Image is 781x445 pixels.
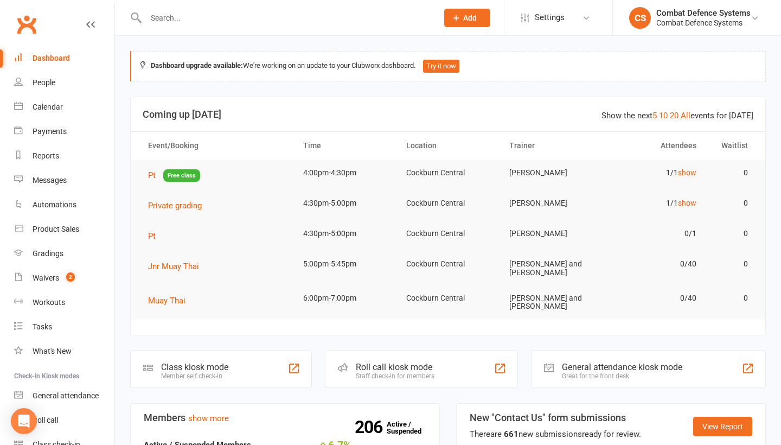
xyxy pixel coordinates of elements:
a: Calendar [14,95,114,119]
div: Member self check-in [161,372,228,380]
strong: 206 [355,419,387,435]
div: Product Sales [33,225,79,233]
a: Messages [14,168,114,193]
a: All [681,111,690,120]
span: Private grading [148,201,202,211]
a: show [678,168,696,177]
div: Gradings [33,249,63,258]
div: General attendance kiosk mode [562,362,682,372]
td: 0 [706,285,758,311]
div: Tasks [33,322,52,331]
div: Roll call kiosk mode [356,362,434,372]
td: Cockburn Central [396,160,500,186]
a: Clubworx [13,11,40,38]
a: 20 [670,111,678,120]
div: Roll call [33,416,58,424]
div: CS [629,7,651,29]
div: Dashboard [33,54,70,62]
td: 0 [706,251,758,277]
a: View Report [693,417,752,436]
td: [PERSON_NAME] and [PERSON_NAME] [500,285,603,320]
div: Workouts [33,298,65,307]
span: Muay Thai [148,296,185,306]
td: Cockburn Central [396,221,500,246]
td: Cockburn Central [396,190,500,216]
input: Search... [143,10,430,26]
div: There are new submissions ready for review. [470,428,641,441]
div: Class kiosk mode [161,362,228,372]
strong: 661 [504,429,518,439]
td: 0/1 [603,221,706,246]
span: Settings [535,5,565,30]
h3: Members [144,412,426,423]
a: People [14,71,114,95]
div: Reports [33,151,59,160]
button: PtFree class [148,169,200,182]
a: 10 [659,111,668,120]
td: Cockburn Central [396,285,500,311]
td: 5:00pm-5:45pm [293,251,396,277]
a: Payments [14,119,114,144]
th: Attendees [603,132,706,160]
td: 0/40 [603,251,706,277]
div: People [33,78,55,87]
td: 0 [706,190,758,216]
th: Trainer [500,132,603,160]
td: 4:30pm-5:00pm [293,190,396,216]
span: Pt [148,231,156,241]
button: Pt [148,230,163,243]
div: Automations [33,200,76,209]
a: What's New [14,339,114,364]
button: Private grading [148,199,209,212]
td: [PERSON_NAME] [500,190,603,216]
span: Free class [163,169,200,182]
th: Event/Booking [138,132,293,160]
td: 1/1 [603,160,706,186]
td: 4:30pm-5:00pm [293,221,396,246]
div: We're working on an update to your Clubworx dashboard. [130,51,766,81]
div: Open Intercom Messenger [11,408,37,434]
div: Calendar [33,103,63,111]
td: 0/40 [603,285,706,311]
div: Show the next events for [DATE] [601,109,753,122]
div: Combat Defence Systems [656,18,751,28]
td: 0 [706,221,758,246]
a: Roll call [14,408,114,433]
span: 2 [66,272,75,282]
strong: Dashboard upgrade available: [151,61,243,69]
span: Add [463,14,477,22]
a: Tasks [14,315,114,339]
a: General attendance kiosk mode [14,384,114,408]
td: Cockburn Central [396,251,500,277]
th: Location [396,132,500,160]
a: Waivers 2 [14,266,114,290]
a: Workouts [14,290,114,315]
div: Staff check-in for members [356,372,434,380]
button: Muay Thai [148,294,193,307]
div: Messages [33,176,67,185]
a: Reports [14,144,114,168]
a: Automations [14,193,114,217]
td: 6:00pm-7:00pm [293,285,396,311]
button: Add [444,9,490,27]
a: 206Active / Suspended [387,412,434,443]
div: Payments [33,127,67,136]
h3: New "Contact Us" form submissions [470,412,641,423]
td: 0 [706,160,758,186]
td: 4:00pm-4:30pm [293,160,396,186]
button: Jnr Muay Thai [148,260,207,273]
span: Jnr Muay Thai [148,262,199,271]
div: Combat Defence Systems [656,8,751,18]
th: Waitlist [706,132,758,160]
div: Waivers [33,274,59,282]
td: [PERSON_NAME] and [PERSON_NAME] [500,251,603,285]
a: show [678,199,696,207]
button: Try it now [423,60,459,73]
div: Great for the front desk [562,372,682,380]
a: show more [188,414,229,423]
a: 5 [652,111,657,120]
a: Product Sales [14,217,114,241]
a: Dashboard [14,46,114,71]
td: 1/1 [603,190,706,216]
h3: Coming up [DATE] [143,109,753,120]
